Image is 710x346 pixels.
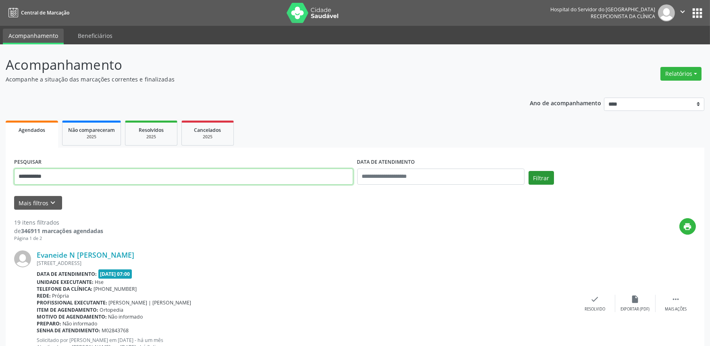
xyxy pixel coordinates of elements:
[671,295,680,304] i: 
[3,29,64,44] a: Acompanhamento
[19,127,45,133] span: Agendados
[14,227,103,235] div: de
[690,6,704,20] button: apps
[357,156,415,169] label: DATA DE ATENDIMENTO
[591,295,600,304] i: check
[660,67,702,81] button: Relatórios
[37,306,98,313] b: Item de agendamento:
[621,306,650,312] div: Exportar (PDF)
[109,299,192,306] span: [PERSON_NAME] | [PERSON_NAME]
[102,327,129,334] span: M02843768
[14,156,42,169] label: PESQUISAR
[139,127,164,133] span: Resolvidos
[591,13,655,20] span: Recepcionista da clínica
[108,313,143,320] span: Não informado
[68,134,115,140] div: 2025
[14,218,103,227] div: 19 itens filtrados
[68,127,115,133] span: Não compareceram
[665,306,687,312] div: Mais ações
[37,271,97,277] b: Data de atendimento:
[550,6,655,13] div: Hospital do Servidor do [GEOGRAPHIC_DATA]
[6,55,495,75] p: Acompanhamento
[37,313,107,320] b: Motivo de agendamento:
[37,260,575,267] div: [STREET_ADDRESS]
[675,4,690,21] button: 
[95,279,104,286] span: Hse
[94,286,137,292] span: [PHONE_NUMBER]
[37,250,134,259] a: Evaneide N [PERSON_NAME]
[37,292,51,299] b: Rede:
[14,196,62,210] button: Mais filtroskeyboard_arrow_down
[187,134,228,140] div: 2025
[6,6,69,19] a: Central de Marcação
[37,286,92,292] b: Telefone da clínica:
[21,227,103,235] strong: 346911 marcações agendadas
[14,235,103,242] div: Página 1 de 2
[37,327,100,334] b: Senha de atendimento:
[194,127,221,133] span: Cancelados
[683,222,692,231] i: print
[530,98,601,108] p: Ano de acompanhamento
[631,295,640,304] i: insert_drive_file
[63,320,98,327] span: Não informado
[21,9,69,16] span: Central de Marcação
[679,218,696,235] button: print
[49,198,58,207] i: keyboard_arrow_down
[98,269,132,279] span: [DATE] 07:00
[658,4,675,21] img: img
[529,171,554,185] button: Filtrar
[100,306,124,313] span: Ortopedia
[72,29,118,43] a: Beneficiários
[131,134,171,140] div: 2025
[37,299,107,306] b: Profissional executante:
[14,250,31,267] img: img
[37,279,94,286] b: Unidade executante:
[678,7,687,16] i: 
[52,292,69,299] span: Própria
[585,306,605,312] div: Resolvido
[6,75,495,83] p: Acompanhe a situação das marcações correntes e finalizadas
[37,320,61,327] b: Preparo:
